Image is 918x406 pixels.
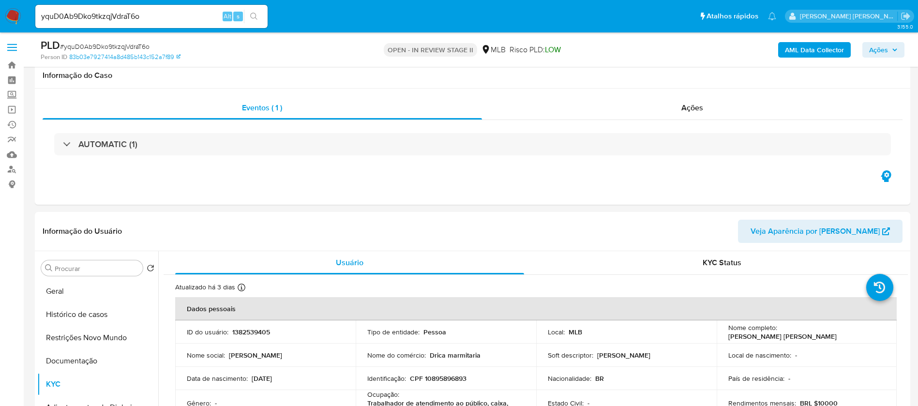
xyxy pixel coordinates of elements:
button: Documentação [37,349,158,373]
p: - [795,351,797,360]
span: # yquD0Ab9Dko9tkzqjVdraT6o [60,42,150,51]
p: renata.fdelgado@mercadopago.com.br [800,12,898,21]
a: Notificações [768,12,776,20]
p: MLB [569,328,582,336]
p: Local : [548,328,565,336]
a: Sair [901,11,911,21]
p: - [788,374,790,383]
h3: AUTOMATIC (1) [78,139,137,150]
p: ID do usuário : [187,328,228,336]
p: País de residência : [728,374,784,383]
button: Veja Aparência por [PERSON_NAME] [738,220,903,243]
p: Ocupação : [367,390,399,399]
span: Eventos ( 1 ) [242,102,282,113]
p: Tipo de entidade : [367,328,420,336]
b: Person ID [41,53,67,61]
p: Local de nascimento : [728,351,791,360]
p: Data de nascimento : [187,374,248,383]
button: search-icon [244,10,264,23]
p: [DATE] [252,374,272,383]
th: Dados pessoais [175,297,897,320]
h1: Informação do Usuário [43,226,122,236]
span: Alt [224,12,231,21]
p: Nome social : [187,351,225,360]
span: Ações [869,42,888,58]
button: KYC [37,373,158,396]
button: Geral [37,280,158,303]
p: Atualizado há 3 dias [175,283,235,292]
span: Atalhos rápidos [707,11,758,21]
span: Risco PLD: [510,45,561,55]
p: Nome do comércio : [367,351,426,360]
span: Veja Aparência por [PERSON_NAME] [751,220,880,243]
a: 83b03e7927414a8d485b143c152a7f89 [69,53,181,61]
button: Retornar ao pedido padrão [147,264,154,275]
button: Histórico de casos [37,303,158,326]
p: Soft descriptor : [548,351,593,360]
span: Ações [681,102,703,113]
button: Restrições Novo Mundo [37,326,158,349]
p: OPEN - IN REVIEW STAGE II [384,43,477,57]
input: Pesquise usuários ou casos... [35,10,268,23]
span: LOW [545,44,561,55]
b: PLD [41,37,60,53]
b: AML Data Collector [785,42,844,58]
div: MLB [481,45,506,55]
button: Ações [862,42,904,58]
button: AML Data Collector [778,42,851,58]
button: Procurar [45,264,53,272]
p: CPF 10895896893 [410,374,467,383]
p: Pessoa [423,328,446,336]
p: Nacionalidade : [548,374,591,383]
p: Nome completo : [728,323,777,332]
p: Identificação : [367,374,406,383]
p: [PERSON_NAME] [PERSON_NAME] [728,332,837,341]
p: [PERSON_NAME] [597,351,650,360]
input: Procurar [55,264,139,273]
p: BR [595,374,604,383]
span: KYC Status [703,257,741,268]
span: s [237,12,240,21]
p: Drica marmitaria [430,351,481,360]
p: [PERSON_NAME] [229,351,282,360]
span: Usuário [336,257,363,268]
div: AUTOMATIC (1) [54,133,891,155]
p: 1382539405 [232,328,270,336]
h1: Informação do Caso [43,71,903,80]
